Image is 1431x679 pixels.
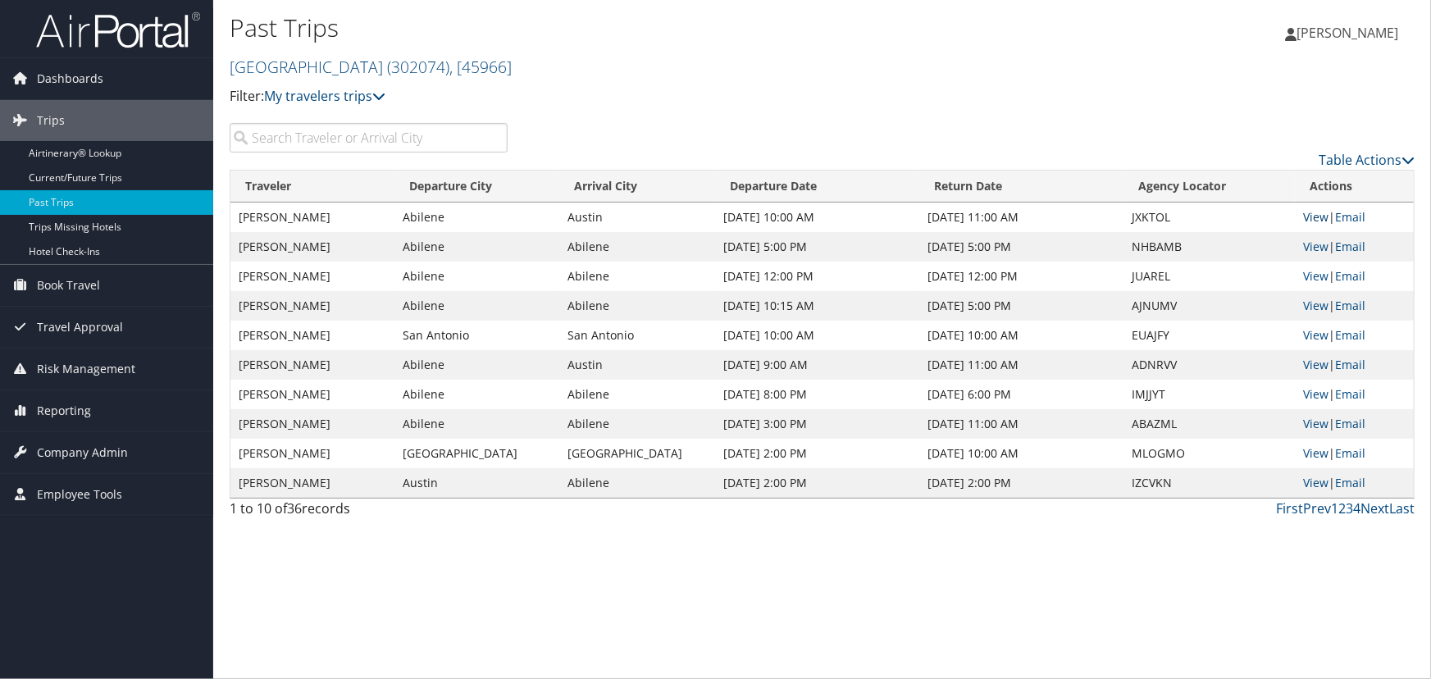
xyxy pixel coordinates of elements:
img: airportal-logo.png [36,11,200,49]
td: AJNUMV [1123,291,1295,321]
a: Email [1335,327,1365,343]
td: [PERSON_NAME] [230,291,395,321]
span: Travel Approval [37,307,123,348]
p: Filter: [230,86,1019,107]
a: View [1303,475,1328,490]
span: [PERSON_NAME] [1297,24,1398,42]
a: View [1303,268,1328,284]
td: [PERSON_NAME] [230,262,395,291]
td: | [1295,232,1414,262]
td: [DATE] 2:00 PM [919,468,1123,498]
input: Search Traveler or Arrival City [230,123,508,153]
span: Reporting [37,390,91,431]
td: Abilene [395,380,560,409]
a: 2 [1338,499,1346,517]
td: JXKTOL [1123,203,1295,232]
td: [DATE] 5:00 PM [919,232,1123,262]
td: [DATE] 9:00 AM [715,350,919,380]
a: Email [1335,475,1365,490]
span: , [ 45966 ] [449,56,512,78]
a: Email [1335,445,1365,461]
td: [DATE] 12:00 PM [715,262,919,291]
span: Risk Management [37,349,135,390]
a: [GEOGRAPHIC_DATA] [230,56,512,78]
th: Return Date: activate to sort column ascending [919,171,1123,203]
td: Austin [559,203,715,232]
td: ABAZML [1123,409,1295,439]
span: ( 302074 ) [387,56,449,78]
a: View [1303,357,1328,372]
td: [PERSON_NAME] [230,380,395,409]
td: [DATE] 3:00 PM [715,409,919,439]
td: Abilene [395,291,560,321]
a: Email [1335,416,1365,431]
td: Austin [559,350,715,380]
a: Table Actions [1319,151,1415,169]
td: [DATE] 11:00 AM [919,350,1123,380]
a: [PERSON_NAME] [1285,8,1415,57]
td: [GEOGRAPHIC_DATA] [559,439,715,468]
td: | [1295,262,1414,291]
td: | [1295,350,1414,380]
td: [PERSON_NAME] [230,409,395,439]
td: [DATE] 8:00 PM [715,380,919,409]
a: View [1303,416,1328,431]
td: Abilene [395,232,560,262]
td: [DATE] 10:00 AM [715,203,919,232]
td: IMJJYT [1123,380,1295,409]
a: View [1303,298,1328,313]
td: | [1295,203,1414,232]
td: Abilene [395,409,560,439]
td: Austin [395,468,560,498]
th: Actions [1295,171,1414,203]
span: Employee Tools [37,474,122,515]
a: 3 [1346,499,1353,517]
td: [GEOGRAPHIC_DATA] [395,439,560,468]
td: | [1295,468,1414,498]
td: IZCVKN [1123,468,1295,498]
td: [DATE] 2:00 PM [715,439,919,468]
td: [DATE] 11:00 AM [919,203,1123,232]
td: | [1295,409,1414,439]
td: [PERSON_NAME] [230,232,395,262]
th: Arrival City: activate to sort column ascending [559,171,715,203]
td: Abilene [559,262,715,291]
a: Next [1360,499,1389,517]
td: | [1295,439,1414,468]
a: View [1303,445,1328,461]
td: Abilene [395,203,560,232]
td: [DATE] 10:00 AM [715,321,919,350]
a: My travelers trips [264,87,385,105]
a: View [1303,386,1328,402]
a: First [1276,499,1303,517]
td: [PERSON_NAME] [230,203,395,232]
td: [DATE] 10:00 AM [919,321,1123,350]
td: | [1295,321,1414,350]
td: Abilene [559,291,715,321]
th: Departure City: activate to sort column ascending [395,171,560,203]
td: [DATE] 2:00 PM [715,468,919,498]
th: Agency Locator: activate to sort column ascending [1123,171,1295,203]
td: Abilene [559,232,715,262]
td: | [1295,380,1414,409]
td: [DATE] 5:00 PM [715,232,919,262]
a: Email [1335,209,1365,225]
td: San Antonio [395,321,560,350]
td: [DATE] 6:00 PM [919,380,1123,409]
a: Email [1335,386,1365,402]
span: Trips [37,100,65,141]
td: [DATE] 10:00 AM [919,439,1123,468]
td: Abilene [559,468,715,498]
td: Abilene [395,262,560,291]
td: [PERSON_NAME] [230,321,395,350]
td: | [1295,291,1414,321]
a: Email [1335,239,1365,254]
span: Book Travel [37,265,100,306]
td: Abilene [559,380,715,409]
a: Prev [1303,499,1331,517]
span: 36 [287,499,302,517]
td: JUAREL [1123,262,1295,291]
td: NHBAMB [1123,232,1295,262]
h1: Past Trips [230,11,1019,45]
td: [DATE] 11:00 AM [919,409,1123,439]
